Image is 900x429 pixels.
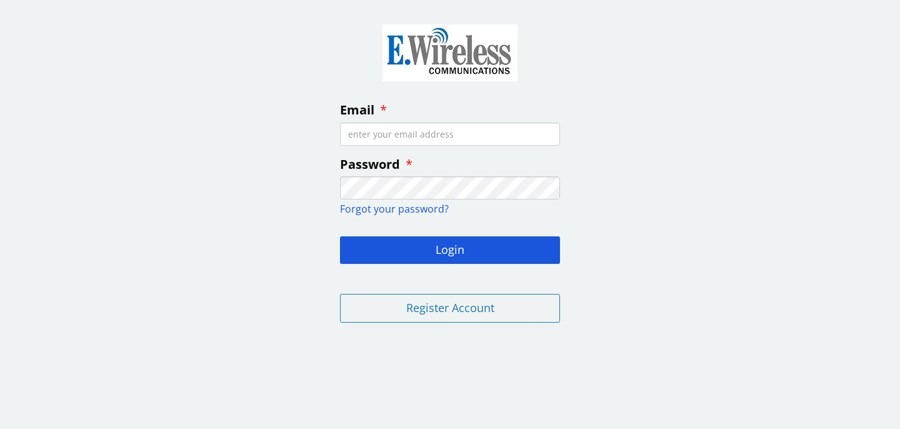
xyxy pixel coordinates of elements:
[340,294,560,323] button: Register Account
[340,123,560,146] input: enter your email address
[340,202,449,216] a: Forgot your password?
[340,101,374,118] span: Email
[340,236,560,264] button: Login
[340,156,400,173] span: Password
